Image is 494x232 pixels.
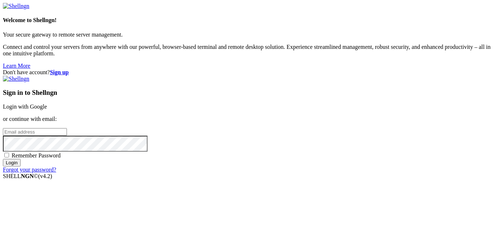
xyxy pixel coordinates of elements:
[38,173,52,179] span: 4.2.0
[3,63,30,69] a: Learn More
[50,69,69,75] a: Sign up
[3,17,491,24] h4: Welcome to Shellngn!
[3,173,52,179] span: SHELL ©
[3,31,491,38] p: Your secure gateway to remote server management.
[3,166,56,173] a: Forgot your password?
[3,159,21,166] input: Login
[21,173,34,179] b: NGN
[3,44,491,57] p: Connect and control your servers from anywhere with our powerful, browser-based terminal and remo...
[3,104,47,110] a: Login with Google
[3,69,491,76] div: Don't have account?
[3,128,67,136] input: Email address
[3,3,29,9] img: Shellngn
[3,89,491,97] h3: Sign in to Shellngn
[12,152,61,159] span: Remember Password
[3,76,29,82] img: Shellngn
[3,116,491,122] p: or continue with email:
[4,153,9,157] input: Remember Password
